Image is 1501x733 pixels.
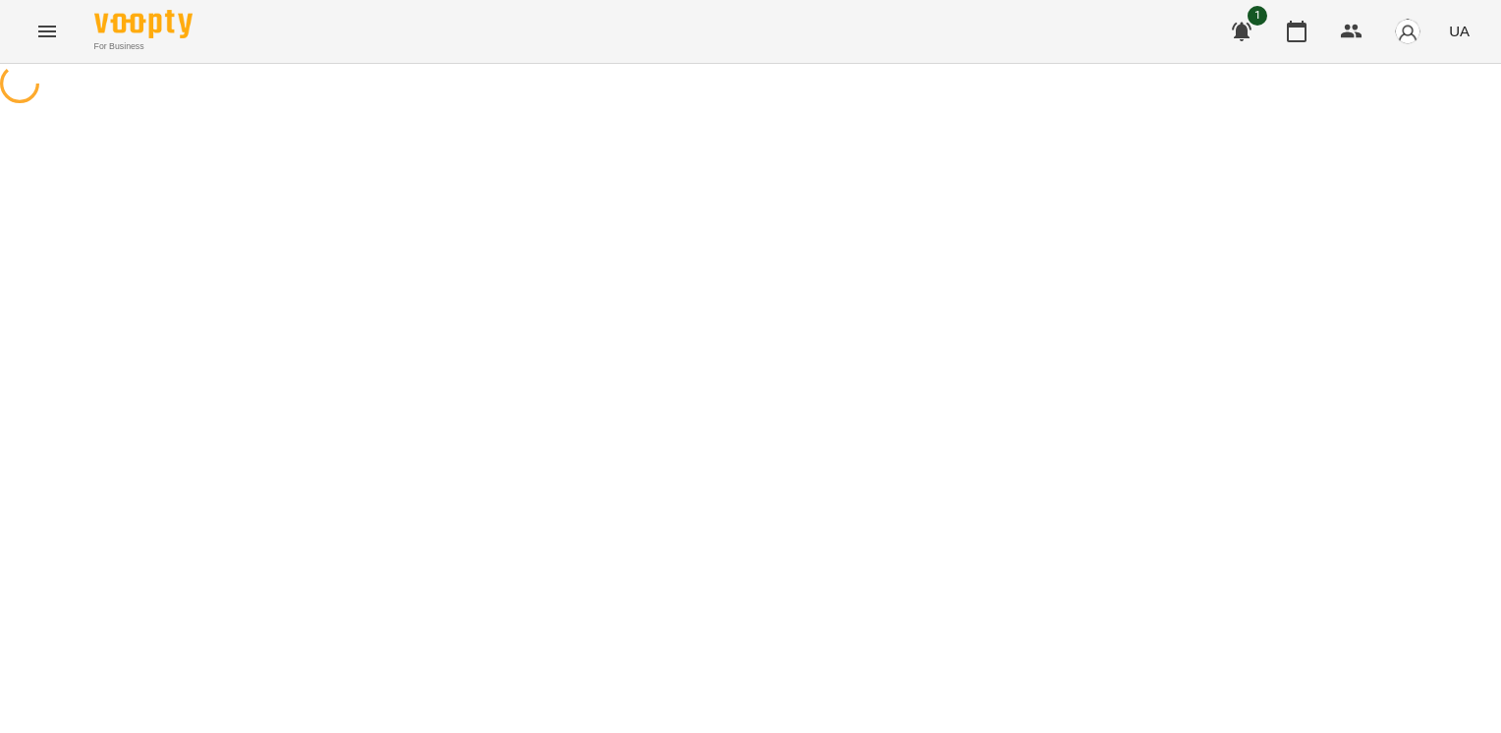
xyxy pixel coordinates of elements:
[1248,6,1267,26] span: 1
[1394,18,1421,45] img: avatar_s.png
[1441,13,1477,49] button: UA
[24,8,71,55] button: Menu
[94,40,193,53] span: For Business
[94,10,193,38] img: Voopty Logo
[1449,21,1470,41] span: UA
